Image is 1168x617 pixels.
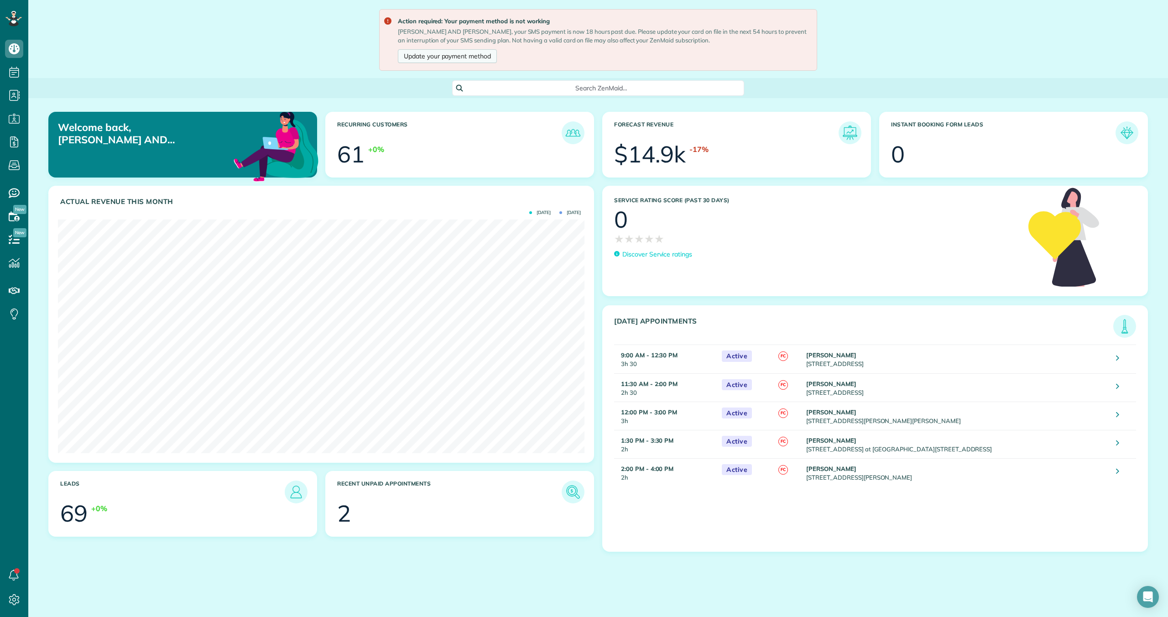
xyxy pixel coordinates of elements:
[804,402,1109,430] td: [STREET_ADDRESS][PERSON_NAME][PERSON_NAME]
[841,124,859,142] img: icon_forecast_revenue-8c13a41c7ed35a8dcfafea3cbb826a0462acb37728057bba2d056411b612bbbe.png
[232,101,320,190] img: dashboard_welcome-42a62b7d889689a78055ac9021e634bf52bae3f8056760290aed330b23ab8690.png
[804,345,1109,373] td: [STREET_ADDRESS]
[621,380,678,387] strong: 11:30 AM - 2:00 PM
[287,483,305,501] img: icon_leads-1bed01f49abd5b7fead27621c3d59655bb73ed531f8eeb49469d10e621d6b896.png
[634,231,644,247] span: ★
[722,464,752,476] span: Active
[614,231,624,247] span: ★
[559,210,581,215] span: [DATE]
[368,144,384,155] div: +0%
[722,350,752,362] span: Active
[58,121,233,146] p: Welcome back, [PERSON_NAME] AND [PERSON_NAME]!
[564,483,582,501] img: icon_unpaid_appointments-47b8ce3997adf2238b356f14209ab4cced10bd1f174958f3ca8f1d0dd7fffeee.png
[398,27,809,45] div: [PERSON_NAME] AND [PERSON_NAME], your SMS payment is now 18 hours past due. Please update your ca...
[891,121,1116,144] h3: Instant Booking Form Leads
[778,408,788,418] span: FC
[806,437,856,444] strong: [PERSON_NAME]
[806,351,856,359] strong: [PERSON_NAME]
[1137,586,1159,608] div: Open Intercom Messenger
[91,503,107,514] div: +0%
[614,317,1113,338] h3: [DATE] Appointments
[722,379,752,391] span: Active
[337,121,562,144] h3: Recurring Customers
[804,373,1109,402] td: [STREET_ADDRESS]
[804,430,1109,458] td: [STREET_ADDRESS] at [GEOGRAPHIC_DATA][STREET_ADDRESS]
[614,345,717,373] td: 3h 30
[621,351,678,359] strong: 9:00 AM - 12:30 PM
[624,231,634,247] span: ★
[614,430,717,458] td: 2h
[60,198,584,206] h3: Actual Revenue this month
[13,228,26,237] span: New
[804,458,1109,486] td: [STREET_ADDRESS][PERSON_NAME]
[622,250,692,259] p: Discover Service ratings
[337,481,562,503] h3: Recent unpaid appointments
[1118,124,1136,142] img: icon_form_leads-04211a6a04a5b2264e4ee56bc0799ec3eb69b7e499cbb523a139df1d13a81ae0.png
[689,144,709,155] div: -17%
[806,408,856,416] strong: [PERSON_NAME]
[529,210,551,215] span: [DATE]
[337,502,351,525] div: 2
[614,402,717,430] td: 3h
[614,250,692,259] a: Discover Service ratings
[722,436,752,447] span: Active
[806,380,856,387] strong: [PERSON_NAME]
[13,205,26,214] span: New
[398,17,809,26] strong: Action required: Your payment method is not working
[778,437,788,446] span: FC
[778,380,788,390] span: FC
[621,437,673,444] strong: 1:30 PM - 3:30 PM
[60,481,285,503] h3: Leads
[60,502,88,525] div: 69
[398,49,497,63] a: Update your payment method
[621,408,677,416] strong: 12:00 PM - 3:00 PM
[778,465,788,475] span: FC
[614,197,1019,204] h3: Service Rating score (past 30 days)
[614,143,686,166] div: $14.9k
[1116,317,1134,335] img: icon_todays_appointments-901f7ab196bb0bea1936b74009e4eb5ffbc2d2711fa7634e0d609ed5ef32b18b.png
[614,458,717,486] td: 2h
[614,208,628,231] div: 0
[654,231,664,247] span: ★
[614,121,839,144] h3: Forecast Revenue
[621,465,673,472] strong: 2:00 PM - 4:00 PM
[891,143,905,166] div: 0
[337,143,365,166] div: 61
[644,231,654,247] span: ★
[614,373,717,402] td: 2h 30
[722,408,752,419] span: Active
[564,124,582,142] img: icon_recurring_customers-cf858462ba22bcd05b5a5880d41d6543d210077de5bb9ebc9590e49fd87d84ed.png
[806,465,856,472] strong: [PERSON_NAME]
[778,351,788,361] span: FC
